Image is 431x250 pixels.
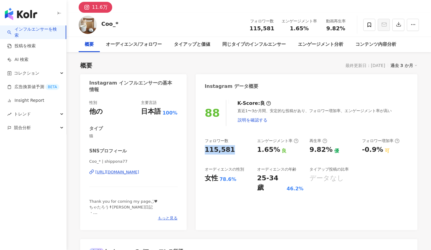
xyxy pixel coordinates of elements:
[309,145,332,155] div: 9.82%
[162,110,177,116] span: 100%
[238,118,267,122] span: 説明を確認する
[250,18,274,24] div: フォロワー数
[141,100,157,105] div: 主要言語
[260,100,265,107] div: 良
[79,16,97,34] img: KOL Avatar
[355,41,396,48] div: コンテンツ内容分析
[80,61,92,70] div: 概要
[385,148,390,154] div: 可
[79,2,112,13] button: 11.6万
[85,41,94,48] div: 概要
[205,145,235,155] div: 115,581
[390,62,418,69] div: 過去 3 か月
[324,18,347,24] div: 動画再生率
[205,167,244,172] div: オーディエンスの性別
[5,8,37,20] img: logo
[174,41,210,48] div: タイアップと価値
[205,174,218,183] div: 女性
[257,145,280,155] div: 1.65%
[7,26,61,38] a: searchインフルエンサーを検索
[205,83,259,90] div: Instagram データ概要
[362,138,400,144] div: フォロワー増加率
[89,169,178,175] a: [URL][DOMAIN_NAME]
[205,107,220,119] div: 88
[362,145,383,155] div: -0.9%
[89,107,103,116] div: 他の
[237,114,268,126] button: 説明を確認する
[257,138,299,144] div: エンゲージメント率
[89,100,97,105] div: 性別
[7,84,59,90] a: 広告換算値予測BETA
[282,148,286,154] div: 良
[106,41,162,48] div: オーディエンス/フォロワー
[257,174,285,192] div: 25-34 歲
[220,176,237,183] div: 78.6%
[7,43,36,49] a: 投稿を検索
[205,138,228,144] div: フォロワー数
[14,107,31,121] span: トレンド
[326,25,345,32] span: 9.82%
[89,148,127,154] div: SNSプロフィール
[287,185,304,192] div: 46.2%
[237,100,271,107] div: K-Score :
[95,169,139,175] div: [URL][DOMAIN_NAME]
[89,159,178,164] span: Coo_* | shippona77
[250,25,274,32] span: 115,581
[290,25,309,32] span: 1.65%
[7,57,28,63] a: AI 検索
[282,18,317,24] div: エンゲージメント率
[309,138,327,144] div: 再生率
[309,174,344,183] div: データなし
[298,41,343,48] div: エンゲージメント分析
[222,41,286,48] div: 同じタイプのインフルエンサー
[14,121,31,135] span: 競合分析
[7,112,11,116] span: rise
[257,167,296,172] div: オーディエンスの年齢
[92,3,108,12] div: 11.6万
[14,66,39,80] span: コレクション
[141,107,161,116] div: 日本語
[89,80,175,93] div: Instagram インフルエンサーの基本情報
[334,148,339,154] div: 優
[158,215,178,221] span: もっと見る
[89,133,178,139] span: 猫
[101,20,118,28] div: Coo_*
[345,63,385,68] div: 最終更新日：[DATE]
[309,167,349,172] div: タイアップ投稿の比率
[237,108,408,126] div: 直近1〜3か月間、安定的な投稿があり、フォロワー増加率、エンゲージメント率が高い
[89,125,103,132] div: タイプ
[89,199,158,248] span: Thank you for coming my page◡̈♥︎ ちゃたろう↟[PERSON_NAME]日記 ・ Chataro ♂ [DATE]〜 [PERSON_NAME] ♂ [DATE]...
[7,98,44,104] a: Insight Report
